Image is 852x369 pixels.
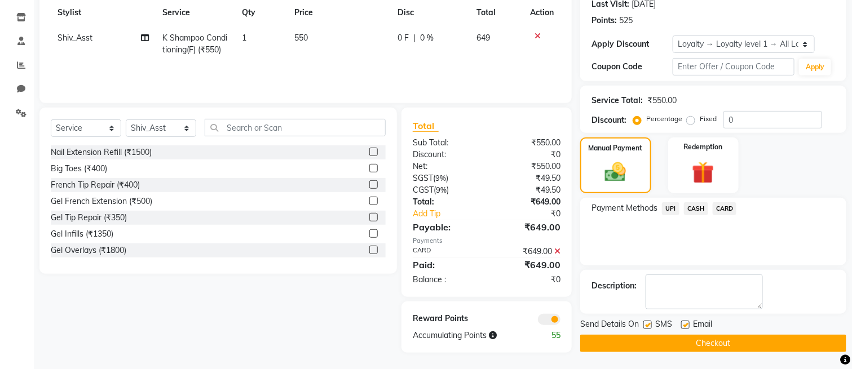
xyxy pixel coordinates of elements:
button: Checkout [580,335,846,352]
div: ₹0 [487,274,569,286]
span: Email [693,318,712,332]
div: ( ) [404,172,487,184]
div: CARD [404,246,487,257]
span: SGST [413,173,433,183]
div: 525 [619,15,633,26]
span: Send Details On [580,318,639,332]
div: ₹649.00 [487,246,569,257]
label: Redemption [684,142,723,152]
div: Reward Points [404,313,487,325]
a: Add Tip [404,208,500,220]
span: Shiv_Asst [58,33,92,43]
div: Nail Extension Refill (₹1500) [51,146,152,158]
div: ₹649.00 [487,196,569,208]
span: UPI [662,202,679,215]
div: Total: [404,196,487,208]
img: _cash.svg [598,160,633,184]
span: CASH [684,202,708,215]
span: CARD [713,202,737,215]
div: ₹550.00 [487,137,569,149]
div: ₹649.00 [487,258,569,272]
div: Discount: [404,149,487,161]
div: Coupon Code [591,61,673,73]
div: Paid: [404,258,487,272]
button: Apply [799,59,831,75]
input: Enter Offer / Coupon Code [673,58,794,75]
span: 550 [295,33,308,43]
div: ₹0 [500,208,569,220]
span: CGST [413,185,434,195]
div: Sub Total: [404,137,487,149]
label: Fixed [700,114,717,124]
div: Discount: [591,114,626,126]
input: Search or Scan [205,119,386,136]
img: _gift.svg [685,159,721,186]
div: Accumulating Points [404,330,528,341]
div: Gel Overlays (₹1800) [51,244,126,256]
div: French Tip Repair (₹400) [51,179,140,191]
label: Manual Payment [589,143,643,153]
span: SMS [655,318,672,332]
div: Gel Infills (₹1350) [51,228,113,240]
span: 1 [242,33,246,43]
span: 9% [436,185,447,194]
span: 0 % [420,32,434,44]
div: Payable: [404,220,487,234]
div: ₹49.50 [487,184,569,196]
div: ( ) [404,184,487,196]
label: Percentage [646,114,682,124]
span: 649 [476,33,490,43]
div: Gel Tip Repair (₹350) [51,212,127,224]
div: ₹649.00 [487,220,569,234]
div: Service Total: [591,95,643,106]
div: Net: [404,161,487,172]
span: Payment Methods [591,202,657,214]
div: Description: [591,280,637,292]
span: | [413,32,416,44]
div: ₹550.00 [647,95,677,106]
div: 55 [528,330,569,341]
div: Points: [591,15,617,26]
div: ₹49.50 [487,172,569,184]
span: Total [413,120,439,132]
span: K Shampoo Conditioning(F) (₹550) [162,33,227,55]
span: 9% [435,174,446,183]
div: Big Toes (₹400) [51,163,107,175]
div: Payments [413,236,560,246]
div: Balance : [404,274,487,286]
div: ₹550.00 [487,161,569,172]
span: 0 F [398,32,409,44]
div: Apply Discount [591,38,673,50]
div: ₹0 [487,149,569,161]
div: Gel French Extension (₹500) [51,195,152,207]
